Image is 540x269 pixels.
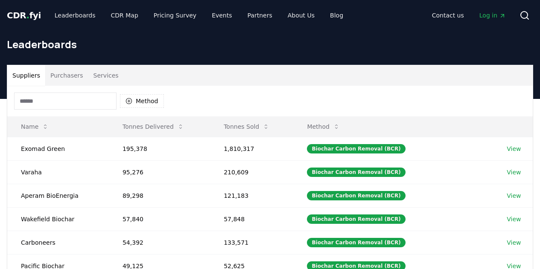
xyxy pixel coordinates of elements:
[116,118,191,135] button: Tonnes Delivered
[7,9,41,21] a: CDR.fyi
[210,207,293,231] td: 57,848
[425,8,513,23] nav: Main
[425,8,471,23] a: Contact us
[120,94,164,108] button: Method
[88,65,124,86] button: Services
[7,137,109,160] td: Exomad Green
[48,8,350,23] nav: Main
[307,144,405,153] div: Biochar Carbon Removal (BCR)
[7,10,41,20] span: CDR fyi
[307,168,405,177] div: Biochar Carbon Removal (BCR)
[104,8,145,23] a: CDR Map
[26,10,29,20] span: .
[45,65,88,86] button: Purchasers
[507,145,521,153] a: View
[473,8,513,23] a: Log in
[217,118,276,135] button: Tonnes Sold
[210,160,293,184] td: 210,609
[507,168,521,176] a: View
[7,207,109,231] td: Wakefield Biochar
[7,38,533,51] h1: Leaderboards
[507,238,521,247] a: View
[205,8,239,23] a: Events
[300,118,347,135] button: Method
[7,231,109,254] td: Carboneers
[109,231,210,254] td: 54,392
[307,214,405,224] div: Biochar Carbon Removal (BCR)
[7,65,45,86] button: Suppliers
[7,160,109,184] td: Varaha
[109,184,210,207] td: 89,298
[109,137,210,160] td: 195,378
[147,8,203,23] a: Pricing Survey
[210,231,293,254] td: 133,571
[307,238,405,247] div: Biochar Carbon Removal (BCR)
[7,184,109,207] td: Aperam BioEnergia
[241,8,279,23] a: Partners
[109,160,210,184] td: 95,276
[281,8,321,23] a: About Us
[323,8,350,23] a: Blog
[210,137,293,160] td: 1,810,317
[307,191,405,200] div: Biochar Carbon Removal (BCR)
[109,207,210,231] td: 57,840
[14,118,55,135] button: Name
[507,215,521,223] a: View
[210,184,293,207] td: 121,183
[507,191,521,200] a: View
[48,8,102,23] a: Leaderboards
[479,11,506,20] span: Log in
